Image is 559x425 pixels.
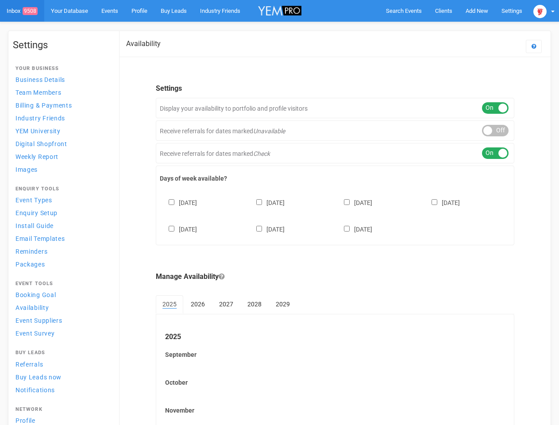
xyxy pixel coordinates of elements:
a: Email Templates [13,232,110,244]
div: Receive referrals for dates marked [156,143,514,163]
span: Search Events [386,8,422,14]
span: Add New [466,8,488,14]
a: Event Types [13,194,110,206]
a: Images [13,163,110,175]
span: Availability [15,304,49,311]
em: Unavailable [253,127,285,135]
label: [DATE] [335,224,372,234]
h4: Buy Leads [15,350,108,355]
label: [DATE] [247,224,285,234]
a: Buy Leads now [13,371,110,383]
legend: Manage Availability [156,272,514,282]
span: Clients [435,8,452,14]
h4: Enquiry Tools [15,186,108,192]
span: Booking Goal [15,291,56,298]
label: [DATE] [423,197,460,207]
span: 9508 [23,7,38,15]
span: Event Survey [15,330,54,337]
span: Images [15,166,38,173]
label: [DATE] [160,224,197,234]
label: November [165,406,505,415]
span: Event Types [15,197,52,204]
span: Enquiry Setup [15,209,58,216]
a: Billing & Payments [13,99,110,111]
span: Team Members [15,89,61,96]
h1: Settings [13,40,110,50]
a: Event Suppliers [13,314,110,326]
a: Availability [13,301,110,313]
img: open-uri20250107-2-1pbi2ie [533,5,547,18]
span: Packages [15,261,45,268]
a: Install Guide [13,220,110,232]
a: Digital Shopfront [13,138,110,150]
span: Billing & Payments [15,102,72,109]
label: [DATE] [335,197,372,207]
a: YEM University [13,125,110,137]
a: Event Survey [13,327,110,339]
h4: Event Tools [15,281,108,286]
a: 2027 [212,295,240,313]
input: [DATE] [169,199,174,205]
a: Notifications [13,384,110,396]
span: Weekly Report [15,153,58,160]
a: Referrals [13,358,110,370]
a: Reminders [13,245,110,257]
span: Business Details [15,76,65,83]
label: October [165,378,505,387]
a: Booking Goal [13,289,110,301]
a: Enquiry Setup [13,207,110,219]
em: Check [253,150,270,157]
input: [DATE] [169,226,174,232]
span: Reminders [15,248,47,255]
a: Weekly Report [13,151,110,162]
span: Install Guide [15,222,54,229]
span: Event Suppliers [15,317,62,324]
label: [DATE] [160,197,197,207]
h4: Network [15,407,108,412]
span: YEM University [15,127,61,135]
a: 2026 [184,295,212,313]
span: Notifications [15,386,55,394]
a: 2028 [241,295,268,313]
label: September [165,350,505,359]
input: [DATE] [256,226,262,232]
label: [DATE] [247,197,285,207]
input: [DATE] [256,199,262,205]
div: Display your availability to portfolio and profile visitors [156,98,514,118]
label: Days of week available? [160,174,510,183]
div: Receive referrals for dates marked [156,120,514,141]
h4: Your Business [15,66,108,71]
span: Email Templates [15,235,65,242]
input: [DATE] [344,199,350,205]
legend: 2025 [165,332,505,342]
a: Packages [13,258,110,270]
span: Digital Shopfront [15,140,67,147]
input: [DATE] [432,199,437,205]
a: Business Details [13,73,110,85]
h2: Availability [126,40,161,48]
a: Team Members [13,86,110,98]
a: 2025 [156,295,183,314]
input: [DATE] [344,226,350,232]
a: 2029 [269,295,297,313]
a: Industry Friends [13,112,110,124]
legend: Settings [156,84,514,94]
